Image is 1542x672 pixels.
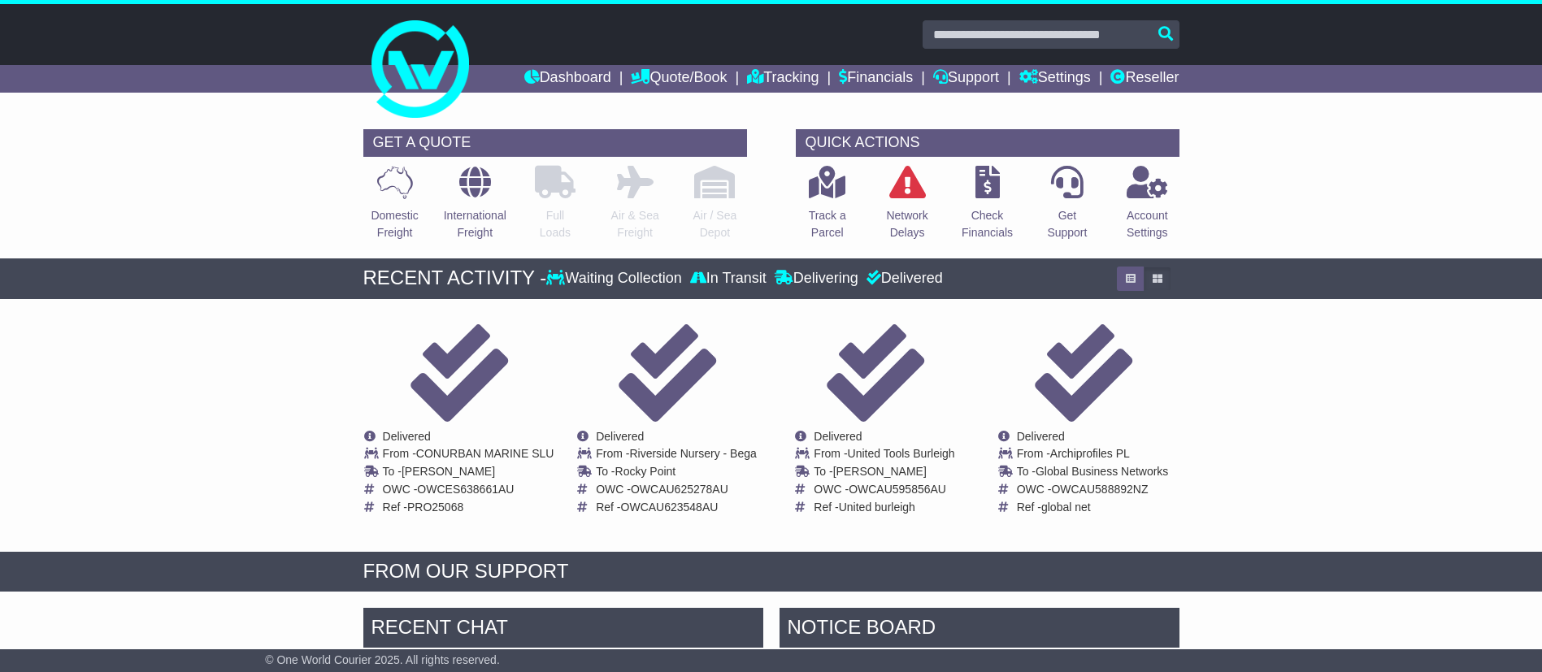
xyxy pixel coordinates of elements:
[596,430,644,443] span: Delivered
[808,165,847,250] a: Track aParcel
[383,447,554,465] td: From -
[780,608,1179,652] div: NOTICE BOARD
[1050,447,1130,460] span: Archiprofiles PL
[363,608,763,652] div: RECENT CHAT
[848,447,955,460] span: United Tools Burleigh
[693,207,737,241] p: Air / Sea Depot
[402,465,495,478] span: [PERSON_NAME]
[596,483,757,501] td: OWC -
[407,501,463,514] span: PRO25068
[416,447,554,460] span: CONURBAN MARINE SLU
[809,207,846,241] p: Track a Parcel
[933,65,999,93] a: Support
[417,483,514,496] span: OWCES638661AU
[1051,483,1148,496] span: OWCAU588892NZ
[370,165,419,250] a: DomesticFreight
[363,267,547,290] div: RECENT ACTIVITY -
[839,65,913,93] a: Financials
[615,465,676,478] span: Rocky Point
[886,207,927,241] p: Network Delays
[814,483,954,501] td: OWC -
[383,501,554,514] td: Ref -
[443,165,507,250] a: InternationalFreight
[596,501,757,514] td: Ref -
[535,207,576,241] p: Full Loads
[1017,483,1169,501] td: OWC -
[1017,430,1065,443] span: Delivered
[1019,65,1091,93] a: Settings
[631,65,727,93] a: Quote/Book
[1127,207,1168,241] p: Account Settings
[1046,165,1088,250] a: GetSupport
[546,270,685,288] div: Waiting Collection
[611,207,659,241] p: Air & Sea Freight
[1017,447,1169,465] td: From -
[1110,65,1179,93] a: Reseller
[1017,465,1169,483] td: To -
[814,465,954,483] td: To -
[1017,501,1169,514] td: Ref -
[444,207,506,241] p: International Freight
[596,465,757,483] td: To -
[621,501,719,514] span: OWCAU623548AU
[371,207,418,241] p: Domestic Freight
[629,447,756,460] span: Riverside Nursery - Bega
[383,483,554,501] td: OWC -
[833,465,927,478] span: [PERSON_NAME]
[383,465,554,483] td: To -
[383,430,431,443] span: Delivered
[814,430,862,443] span: Delivered
[849,483,946,496] span: OWCAU595856AU
[1041,501,1091,514] span: global net
[796,129,1179,157] div: QUICK ACTIONS
[962,207,1013,241] p: Check Financials
[961,165,1014,250] a: CheckFinancials
[631,483,728,496] span: OWCAU625278AU
[1036,465,1168,478] span: Global Business Networks
[1047,207,1087,241] p: Get Support
[839,501,915,514] span: United burleigh
[363,560,1179,583] div: FROM OUR SUPPORT
[771,270,862,288] div: Delivering
[747,65,819,93] a: Tracking
[596,447,757,465] td: From -
[814,447,954,465] td: From -
[265,653,500,666] span: © One World Courier 2025. All rights reserved.
[686,270,771,288] div: In Transit
[814,501,954,514] td: Ref -
[524,65,611,93] a: Dashboard
[1126,165,1169,250] a: AccountSettings
[885,165,928,250] a: NetworkDelays
[363,129,747,157] div: GET A QUOTE
[862,270,943,288] div: Delivered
